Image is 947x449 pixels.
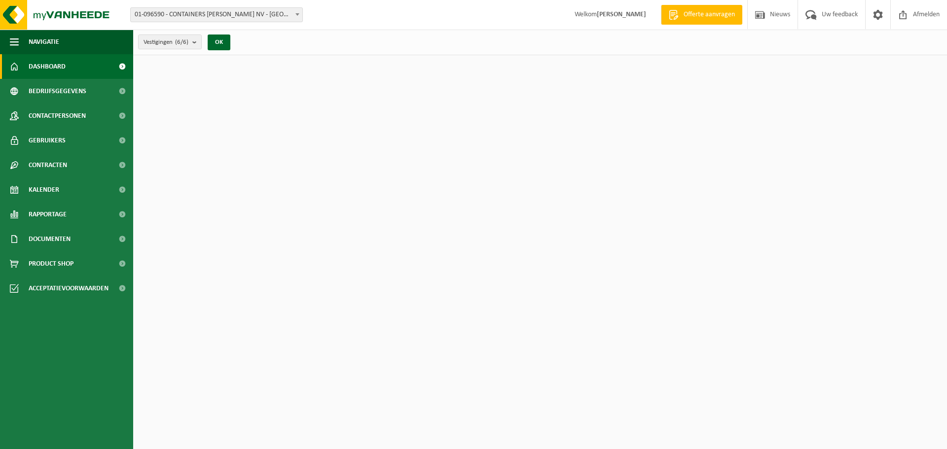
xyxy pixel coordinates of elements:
[29,54,66,79] span: Dashboard
[29,128,66,153] span: Gebruikers
[208,35,230,50] button: OK
[29,276,109,301] span: Acceptatievoorwaarden
[661,5,742,25] a: Offerte aanvragen
[130,7,303,22] span: 01-096590 - CONTAINERS JAN HAECK NV - BRUGGE
[29,104,86,128] span: Contactpersonen
[29,177,59,202] span: Kalender
[131,8,302,22] span: 01-096590 - CONTAINERS JAN HAECK NV - BRUGGE
[144,35,188,50] span: Vestigingen
[29,153,67,177] span: Contracten
[681,10,737,20] span: Offerte aanvragen
[29,202,67,227] span: Rapportage
[597,11,646,18] strong: [PERSON_NAME]
[29,30,59,54] span: Navigatie
[29,227,71,251] span: Documenten
[138,35,202,49] button: Vestigingen(6/6)
[29,251,73,276] span: Product Shop
[29,79,86,104] span: Bedrijfsgegevens
[175,39,188,45] count: (6/6)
